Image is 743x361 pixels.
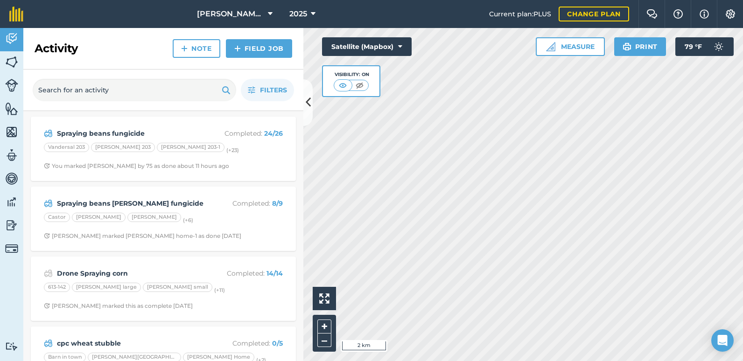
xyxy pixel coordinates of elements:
img: svg+xml;base64,PD94bWwgdmVyc2lvbj0iMS4wIiBlbmNvZGluZz0idXRmLTgiPz4KPCEtLSBHZW5lcmF0b3I6IEFkb2JlIE... [5,172,18,186]
div: [PERSON_NAME] marked this as complete [DATE] [44,302,193,310]
img: svg+xml;base64,PHN2ZyB4bWxucz0iaHR0cDovL3d3dy53My5vcmcvMjAwMC9zdmciIHdpZHRoPSI1NiIgaGVpZ2h0PSI2MC... [5,125,18,139]
img: svg+xml;base64,PHN2ZyB4bWxucz0iaHR0cDovL3d3dy53My5vcmcvMjAwMC9zdmciIHdpZHRoPSI1NiIgaGVpZ2h0PSI2MC... [5,102,18,116]
a: Field Job [226,39,292,58]
p: Completed : [209,338,283,348]
img: svg+xml;base64,PHN2ZyB4bWxucz0iaHR0cDovL3d3dy53My5vcmcvMjAwMC9zdmciIHdpZHRoPSI1MCIgaGVpZ2h0PSI0MC... [337,81,349,90]
button: Measure [536,37,605,56]
strong: 8 / 9 [272,199,283,208]
img: svg+xml;base64,PD94bWwgdmVyc2lvbj0iMS4wIiBlbmNvZGluZz0idXRmLTgiPz4KPCEtLSBHZW5lcmF0b3I6IEFkb2JlIE... [5,195,18,209]
a: Note [173,39,220,58]
img: Ruler icon [546,42,555,51]
img: Clock with arrow pointing clockwise [44,233,50,239]
a: Spraying beans fungicideCompleted: 24/26Vandersal 203[PERSON_NAME] 203[PERSON_NAME] 203-1(+23)Clo... [36,122,290,175]
strong: Spraying beans [PERSON_NAME] fungicide [57,198,205,208]
input: Search for an activity [33,79,236,101]
button: 79 °F [675,37,734,56]
img: svg+xml;base64,PHN2ZyB4bWxucz0iaHR0cDovL3d3dy53My5vcmcvMjAwMC9zdmciIHdpZHRoPSIxOSIgaGVpZ2h0PSIyNC... [623,41,631,52]
div: [PERSON_NAME] [127,213,181,222]
strong: 24 / 26 [264,129,283,138]
button: Print [614,37,666,56]
small: (+ 11 ) [214,287,225,293]
strong: Spraying beans fungicide [57,128,205,139]
img: Clock with arrow pointing clockwise [44,303,50,309]
strong: 0 / 5 [272,339,283,347]
small: (+ 6 ) [183,217,193,223]
div: You marked [PERSON_NAME] by 75 as done about 11 hours ago [44,162,229,170]
img: svg+xml;base64,PD94bWwgdmVyc2lvbj0iMS4wIiBlbmNvZGluZz0idXRmLTgiPz4KPCEtLSBHZW5lcmF0b3I6IEFkb2JlIE... [709,37,728,56]
img: svg+xml;base64,PD94bWwgdmVyc2lvbj0iMS4wIiBlbmNvZGluZz0idXRmLTgiPz4KPCEtLSBHZW5lcmF0b3I6IEFkb2JlIE... [5,218,18,232]
div: Visibility: On [334,71,369,78]
button: Satellite (Mapbox) [322,37,412,56]
img: svg+xml;base64,PD94bWwgdmVyc2lvbj0iMS4wIiBlbmNvZGluZz0idXRmLTgiPz4KPCEtLSBHZW5lcmF0b3I6IEFkb2JlIE... [5,32,18,46]
img: fieldmargin Logo [9,7,23,21]
img: svg+xml;base64,PD94bWwgdmVyc2lvbj0iMS4wIiBlbmNvZGluZz0idXRmLTgiPz4KPCEtLSBHZW5lcmF0b3I6IEFkb2JlIE... [5,79,18,92]
img: svg+xml;base64,PHN2ZyB4bWxucz0iaHR0cDovL3d3dy53My5vcmcvMjAwMC9zdmciIHdpZHRoPSIxNCIgaGVpZ2h0PSIyNC... [234,43,241,54]
div: [PERSON_NAME] large [72,283,141,292]
img: A cog icon [725,9,736,19]
img: Clock with arrow pointing clockwise [44,163,50,169]
div: 613-142 [44,283,70,292]
div: [PERSON_NAME] [72,213,126,222]
img: Four arrows, one pointing top left, one top right, one bottom right and the last bottom left [319,293,329,304]
p: Completed : [209,128,283,139]
div: [PERSON_NAME] marked [PERSON_NAME] home-1 as done [DATE] [44,232,241,240]
div: Open Intercom Messenger [711,329,734,352]
strong: Drone Spraying corn [57,268,205,278]
img: svg+xml;base64,PD94bWwgdmVyc2lvbj0iMS4wIiBlbmNvZGluZz0idXRmLTgiPz4KPCEtLSBHZW5lcmF0b3I6IEFkb2JlIE... [44,128,53,139]
div: Vandersal 203 [44,143,89,152]
span: 2025 [289,8,307,20]
img: svg+xml;base64,PHN2ZyB4bWxucz0iaHR0cDovL3d3dy53My5vcmcvMjAwMC9zdmciIHdpZHRoPSIxOSIgaGVpZ2h0PSIyNC... [222,84,231,96]
img: svg+xml;base64,PD94bWwgdmVyc2lvbj0iMS4wIiBlbmNvZGluZz0idXRmLTgiPz4KPCEtLSBHZW5lcmF0b3I6IEFkb2JlIE... [5,148,18,162]
span: 79 ° F [685,37,702,56]
div: [PERSON_NAME] small [143,283,212,292]
span: [PERSON_NAME] Farms [197,8,264,20]
img: svg+xml;base64,PD94bWwgdmVyc2lvbj0iMS4wIiBlbmNvZGluZz0idXRmLTgiPz4KPCEtLSBHZW5lcmF0b3I6IEFkb2JlIE... [44,198,53,209]
p: Completed : [209,268,283,278]
strong: cpc wheat stubble [57,338,205,348]
strong: 14 / 14 [266,269,283,278]
img: svg+xml;base64,PHN2ZyB4bWxucz0iaHR0cDovL3d3dy53My5vcmcvMjAwMC9zdmciIHdpZHRoPSI1MCIgaGVpZ2h0PSI0MC... [354,81,365,90]
button: + [317,319,331,333]
button: – [317,333,331,347]
a: Spraying beans [PERSON_NAME] fungicideCompleted: 8/9Castor[PERSON_NAME][PERSON_NAME](+6)Clock wit... [36,192,290,245]
img: svg+xml;base64,PHN2ZyB4bWxucz0iaHR0cDovL3d3dy53My5vcmcvMjAwMC9zdmciIHdpZHRoPSIxNCIgaGVpZ2h0PSIyNC... [181,43,188,54]
h2: Activity [35,41,78,56]
a: Change plan [559,7,629,21]
span: Current plan : PLUS [489,9,551,19]
img: svg+xml;base64,PHN2ZyB4bWxucz0iaHR0cDovL3d3dy53My5vcmcvMjAwMC9zdmciIHdpZHRoPSI1NiIgaGVpZ2h0PSI2MC... [5,55,18,69]
button: Filters [241,79,294,101]
div: [PERSON_NAME] 203-1 [157,143,224,152]
img: svg+xml;base64,PD94bWwgdmVyc2lvbj0iMS4wIiBlbmNvZGluZz0idXRmLTgiPz4KPCEtLSBHZW5lcmF0b3I6IEFkb2JlIE... [5,342,18,351]
img: svg+xml;base64,PD94bWwgdmVyc2lvbj0iMS4wIiBlbmNvZGluZz0idXRmLTgiPz4KPCEtLSBHZW5lcmF0b3I6IEFkb2JlIE... [5,242,18,255]
img: svg+xml;base64,PD94bWwgdmVyc2lvbj0iMS4wIiBlbmNvZGluZz0idXRmLTgiPz4KPCEtLSBHZW5lcmF0b3I6IEFkb2JlIE... [44,338,53,349]
small: (+ 23 ) [226,147,239,153]
span: Filters [260,85,287,95]
p: Completed : [209,198,283,208]
div: Castor [44,213,70,222]
a: Drone Spraying cornCompleted: 14/14613-142[PERSON_NAME] large[PERSON_NAME] small(+11)Clock with a... [36,262,290,315]
img: Two speech bubbles overlapping with the left bubble in the forefront [646,9,658,19]
div: [PERSON_NAME] 203 [91,143,155,152]
img: A question mark icon [673,9,684,19]
img: svg+xml;base64,PD94bWwgdmVyc2lvbj0iMS4wIiBlbmNvZGluZz0idXRmLTgiPz4KPCEtLSBHZW5lcmF0b3I6IEFkb2JlIE... [44,268,53,279]
img: svg+xml;base64,PHN2ZyB4bWxucz0iaHR0cDovL3d3dy53My5vcmcvMjAwMC9zdmciIHdpZHRoPSIxNyIgaGVpZ2h0PSIxNy... [700,8,709,20]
